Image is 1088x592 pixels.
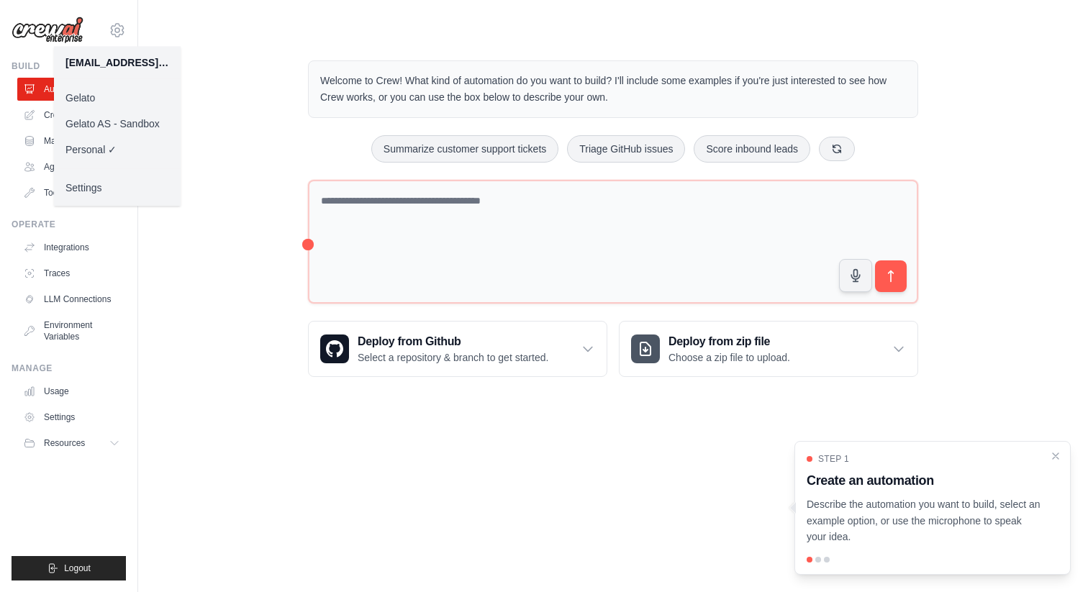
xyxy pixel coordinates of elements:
span: Resources [44,437,85,449]
button: Summarize customer support tickets [371,135,558,163]
a: Traces [17,262,126,285]
button: Resources [17,432,126,455]
p: Select a repository & branch to get started. [358,350,548,365]
img: Logo [12,17,83,44]
button: Score inbound leads [694,135,810,163]
div: Operate [12,219,126,230]
p: Choose a zip file to upload. [668,350,790,365]
div: [EMAIL_ADDRESS][DOMAIN_NAME] [65,55,169,70]
a: Settings [54,175,181,201]
a: Gelato AS - Sandbox [54,111,181,137]
a: Personal ✓ [54,137,181,163]
a: Tool Registry [17,181,126,204]
h3: Create an automation [807,470,1041,491]
p: Welcome to Crew! What kind of automation do you want to build? I'll include some examples if you'... [320,73,906,106]
button: Triage GitHub issues [567,135,685,163]
a: Marketplace [17,129,126,152]
iframe: Chat Widget [1016,523,1088,592]
a: Usage [17,380,126,403]
a: LLM Connections [17,288,126,311]
a: Integrations [17,236,126,259]
h3: Deploy from zip file [668,333,790,350]
div: Manage [12,363,126,374]
a: Automations [17,78,126,101]
a: Agents [17,155,126,178]
a: Crew Studio [17,104,126,127]
a: Gelato [54,85,181,111]
button: Close walkthrough [1050,450,1061,462]
h3: Deploy from Github [358,333,548,350]
a: Environment Variables [17,314,126,348]
a: Settings [17,406,126,429]
span: Step 1 [818,453,849,465]
button: Logout [12,556,126,580]
p: Describe the automation you want to build, select an example option, or use the microphone to spe... [807,496,1041,545]
div: Build [12,60,126,72]
span: Logout [64,563,91,574]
